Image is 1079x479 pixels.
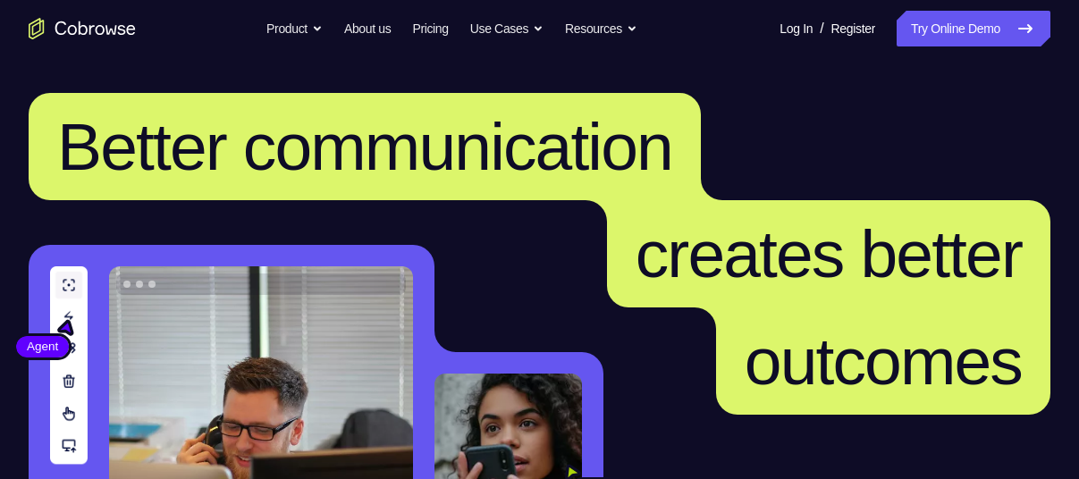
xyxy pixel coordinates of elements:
[745,324,1022,399] span: outcomes
[897,11,1050,46] a: Try Online Demo
[636,216,1022,291] span: creates better
[29,18,136,39] a: Go to the home page
[57,109,672,184] span: Better communication
[266,11,323,46] button: Product
[470,11,544,46] button: Use Cases
[344,11,391,46] a: About us
[412,11,448,46] a: Pricing
[820,18,823,39] span: /
[831,11,875,46] a: Register
[565,11,637,46] button: Resources
[780,11,813,46] a: Log In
